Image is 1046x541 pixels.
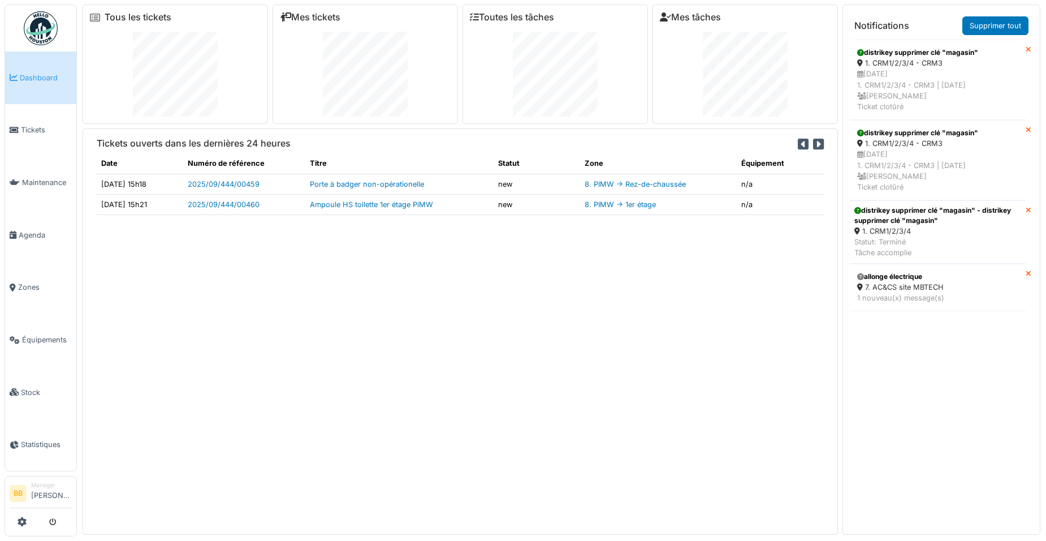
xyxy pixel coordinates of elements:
span: Agenda [19,230,72,241]
span: Statistiques [21,439,72,450]
a: Agenda [5,209,76,261]
th: Statut [494,153,580,174]
td: [DATE] 15h18 [97,174,183,194]
td: n/a [737,194,824,214]
div: Statut: Terminé Tâche accomplie [854,237,1021,258]
td: [DATE] 15h21 [97,194,183,214]
th: Numéro de référence [183,153,305,174]
a: Tickets [5,104,76,157]
div: distrikey supprimer clé "magasin" [857,128,1018,138]
td: n/a [737,174,824,194]
div: distrikey supprimer clé "magasin" [857,48,1018,58]
li: BB [10,485,27,502]
div: 1 nouveau(x) message(s) [857,293,1018,303]
h6: Tickets ouverts dans les dernières 24 heures [97,138,291,149]
th: Titre [305,153,494,174]
div: 1. CRM1/2/3/4 - CRM3 [857,58,1018,68]
div: 7. AC&CS site MBTECH [857,282,1018,293]
span: Équipements [22,334,72,345]
div: 1. CRM1/2/3/4 [854,226,1021,237]
div: distrikey supprimer clé "magasin" - distrikey supprimer clé "magasin" [854,205,1021,226]
a: Stock [5,366,76,419]
a: 8. PIMW -> Rez-de-chaussée [585,180,686,188]
img: Badge_color-CXgf-gQk.svg [24,11,58,45]
a: Dashboard [5,51,76,104]
a: Zones [5,261,76,314]
a: 8. PIMW -> 1er étage [585,200,656,209]
a: Mes tickets [280,12,340,23]
td: new [494,194,580,214]
a: distrikey supprimer clé "magasin" - distrikey supprimer clé "magasin" 1. CRM1/2/3/4 Statut: Termi... [850,200,1026,264]
a: Tous les tickets [105,12,171,23]
a: Toutes les tâches [470,12,554,23]
h6: Notifications [854,20,909,31]
a: Mes tâches [660,12,721,23]
div: 1. CRM1/2/3/4 - CRM3 [857,138,1018,149]
th: Équipement [737,153,824,174]
li: [PERSON_NAME] [31,481,72,505]
a: BB Manager[PERSON_NAME] [10,481,72,508]
th: Date [97,153,183,174]
a: distrikey supprimer clé "magasin" 1. CRM1/2/3/4 - CRM3 [DATE]1. CRM1/2/3/4 - CRM3 | [DATE] [PERSO... [850,120,1026,200]
a: Porte à badger non-opérationelle [310,180,424,188]
div: [DATE] 1. CRM1/2/3/4 - CRM3 | [DATE] [PERSON_NAME] Ticket clotûré [857,149,1018,192]
a: 2025/09/444/00459 [188,180,260,188]
span: Dashboard [20,72,72,83]
a: Supprimer tout [962,16,1028,35]
td: new [494,174,580,194]
a: Statistiques [5,419,76,471]
span: Tickets [21,124,72,135]
span: Stock [21,387,72,398]
div: Manager [31,481,72,490]
span: Maintenance [22,177,72,188]
span: Zones [18,282,72,293]
a: Ampoule HS toilette 1er étage PiMW [310,200,433,209]
div: [DATE] 1. CRM1/2/3/4 - CRM3 | [DATE] [PERSON_NAME] Ticket clotûré [857,68,1018,112]
a: 2025/09/444/00460 [188,200,260,209]
a: Maintenance [5,156,76,209]
a: allonge électrique 7. AC&CS site MBTECH 1 nouveau(x) message(s) [850,264,1026,311]
th: Zone [580,153,737,174]
div: allonge électrique [857,272,1018,282]
a: distrikey supprimer clé "magasin" 1. CRM1/2/3/4 - CRM3 [DATE]1. CRM1/2/3/4 - CRM3 | [DATE] [PERSO... [850,40,1026,120]
a: Équipements [5,314,76,366]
